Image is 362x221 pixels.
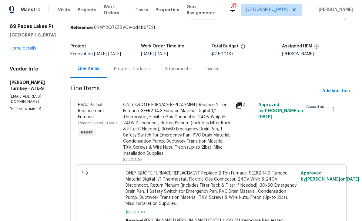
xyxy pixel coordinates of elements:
span: Visits [58,7,70,13]
span: - [94,52,121,56]
span: Add line item [322,87,350,95]
span: Repair [79,129,95,135]
span: Tasks [136,8,148,12]
span: The hpm assigned to this work order. [314,44,319,52]
span: [PERSON_NAME] [316,7,353,13]
p: [PHONE_NUMBER] [10,107,56,112]
h5: Work Order Timeline [141,44,184,48]
span: $2,500.00 [211,52,233,56]
span: Approved by [PERSON_NAME] on [258,103,303,119]
h5: Assigned HPM [282,44,312,48]
p: [EMAIL_ADDRESS][DOMAIN_NAME] [10,94,56,104]
span: Accepted [306,104,327,110]
span: HVAC Partial Replacement Furnace [78,103,104,119]
span: $2,500.00 [123,158,142,161]
span: [GEOGRAPHIC_DATA] [246,7,288,13]
span: The total cost of line items that have been proposed by Opendoor. This sum includes line items th... [240,44,245,52]
div: ONLY QUOTE FURNACE REPLACEMENT Replace 2 Ton Furnace. SEER2 14.3 Furnace Material Digital 1/1 The... [123,102,232,157]
div: [PERSON_NAME] [282,52,353,56]
div: 6NMYDQ7KZBVGV-bd4b6f72f [70,25,352,31]
span: [DATE] [94,52,107,56]
h5: [PERSON_NAME] Turnkey - ATL-S [10,79,56,92]
b: Reference: [70,26,93,30]
span: [DATE] [108,52,121,56]
h2: 89 Paces Lakes Pt [10,23,56,29]
div: Progress Updates [114,66,150,72]
div: 4 [236,102,254,109]
h5: Total Budget [211,44,239,48]
span: [DATE] [141,52,154,56]
div: Attachments [164,66,191,72]
span: [DATE] [346,177,359,181]
span: $2,500.00 [126,209,297,215]
h5: [GEOGRAPHIC_DATA] [10,32,56,38]
button: Add line item [320,85,352,97]
div: 117 [232,4,236,10]
span: Approved by [PERSON_NAME] on [301,171,359,181]
h4: Vendor Info [10,66,56,72]
span: Properties [156,7,179,13]
span: Line Items [70,85,320,97]
div: Line Items [78,66,99,72]
span: Maestro [21,7,41,13]
span: Exterior Overall - HVAC [78,121,117,125]
a: Home details [10,46,36,50]
span: Renovation [70,52,121,56]
span: Geo Assignments [186,4,222,16]
span: ONLY QUOTE FURNACE REPLACEMENT Replace 2 Ton Furnace. SEER2 14.3 Furnace Material Digital 1/1 The... [126,170,297,207]
h5: Project [70,44,86,48]
span: [DATE] [258,115,272,119]
span: [DATE] [155,52,168,56]
span: - [141,52,168,56]
div: Invoices [205,66,222,72]
span: Work Orders [104,4,128,16]
span: Projects [78,7,96,13]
